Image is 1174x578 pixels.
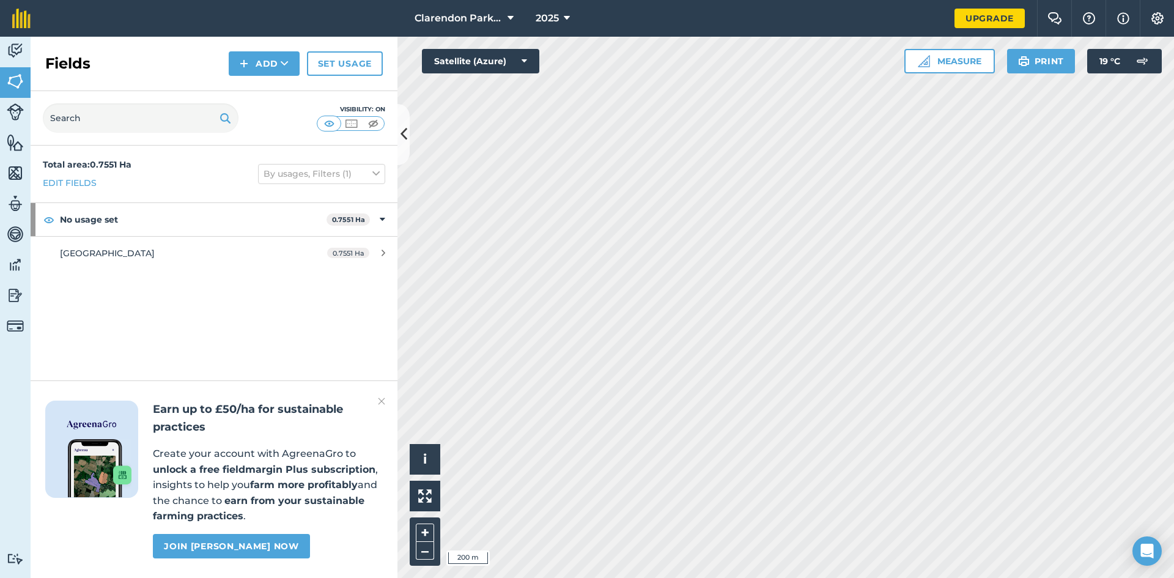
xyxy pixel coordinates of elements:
[60,248,155,259] span: [GEOGRAPHIC_DATA]
[31,237,397,270] a: [GEOGRAPHIC_DATA]0.7551 Ha
[60,203,327,236] strong: No usage set
[415,11,503,26] span: Clarendon Park Grass margins
[954,9,1025,28] a: Upgrade
[153,446,383,524] p: Create your account with AgreenaGro to , insights to help you and the chance to .
[43,103,238,133] input: Search
[317,105,385,114] div: Visibility: On
[220,111,231,125] img: svg+xml;base64,PHN2ZyB4bWxucz0iaHR0cDovL3d3dy53My5vcmcvMjAwMC9zdmciIHdpZHRoPSIxOSIgaGVpZ2h0PSIyNC...
[410,444,440,475] button: i
[416,542,434,560] button: –
[258,164,385,183] button: By usages, Filters (1)
[250,479,358,491] strong: farm more profitably
[1130,49,1154,73] img: svg+xml;base64,PD94bWwgdmVyc2lvbj0iMS4wIiBlbmNvZGluZz0idXRmLTgiPz4KPCEtLSBHZW5lcmF0b3I6IEFkb2JlIE...
[45,54,90,73] h2: Fields
[1082,12,1096,24] img: A question mark icon
[7,317,24,335] img: svg+xml;base64,PD94bWwgdmVyc2lvbj0iMS4wIiBlbmNvZGluZz0idXRmLTgiPz4KPCEtLSBHZW5lcmF0b3I6IEFkb2JlIE...
[153,464,375,475] strong: unlock a free fieldmargin Plus subscription
[12,9,31,28] img: fieldmargin Logo
[422,49,539,73] button: Satellite (Azure)
[43,212,54,227] img: svg+xml;base64,PHN2ZyB4bWxucz0iaHR0cDovL3d3dy53My5vcmcvMjAwMC9zdmciIHdpZHRoPSIxOCIgaGVpZ2h0PSIyNC...
[322,117,337,130] img: svg+xml;base64,PHN2ZyB4bWxucz0iaHR0cDovL3d3dy53My5vcmcvMjAwMC9zdmciIHdpZHRoPSI1MCIgaGVpZ2h0PSI0MC...
[1007,49,1076,73] button: Print
[7,553,24,565] img: svg+xml;base64,PD94bWwgdmVyc2lvbj0iMS4wIiBlbmNvZGluZz0idXRmLTgiPz4KPCEtLSBHZW5lcmF0b3I6IEFkb2JlIE...
[43,159,131,170] strong: Total area : 0.7551 Ha
[7,286,24,305] img: svg+xml;base64,PD94bWwgdmVyc2lvbj0iMS4wIiBlbmNvZGluZz0idXRmLTgiPz4KPCEtLSBHZW5lcmF0b3I6IEFkb2JlIE...
[1150,12,1165,24] img: A cog icon
[1132,536,1162,566] div: Open Intercom Messenger
[153,401,383,436] h2: Earn up to £50/ha for sustainable practices
[344,117,359,130] img: svg+xml;base64,PHN2ZyB4bWxucz0iaHR0cDovL3d3dy53My5vcmcvMjAwMC9zdmciIHdpZHRoPSI1MCIgaGVpZ2h0PSI0MC...
[7,256,24,274] img: svg+xml;base64,PD94bWwgdmVyc2lvbj0iMS4wIiBlbmNvZGluZz0idXRmLTgiPz4KPCEtLSBHZW5lcmF0b3I6IEFkb2JlIE...
[1018,54,1030,69] img: svg+xml;base64,PHN2ZyB4bWxucz0iaHR0cDovL3d3dy53My5vcmcvMjAwMC9zdmciIHdpZHRoPSIxOSIgaGVpZ2h0PSIyNC...
[1117,11,1129,26] img: svg+xml;base64,PHN2ZyB4bWxucz0iaHR0cDovL3d3dy53My5vcmcvMjAwMC9zdmciIHdpZHRoPSIxNyIgaGVpZ2h0PSIxNy...
[153,495,364,522] strong: earn from your sustainable farming practices
[7,195,24,213] img: svg+xml;base64,PD94bWwgdmVyc2lvbj0iMS4wIiBlbmNvZGluZz0idXRmLTgiPz4KPCEtLSBHZW5lcmF0b3I6IEFkb2JlIE...
[1047,12,1062,24] img: Two speech bubbles overlapping with the left bubble in the forefront
[1087,49,1162,73] button: 19 °C
[7,164,24,182] img: svg+xml;base64,PHN2ZyB4bWxucz0iaHR0cDovL3d3dy53My5vcmcvMjAwMC9zdmciIHdpZHRoPSI1NiIgaGVpZ2h0PSI2MC...
[31,203,397,236] div: No usage set0.7551 Ha
[153,534,309,558] a: Join [PERSON_NAME] now
[240,56,248,71] img: svg+xml;base64,PHN2ZyB4bWxucz0iaHR0cDovL3d3dy53My5vcmcvMjAwMC9zdmciIHdpZHRoPSIxNCIgaGVpZ2h0PSIyNC...
[7,103,24,120] img: svg+xml;base64,PD94bWwgdmVyc2lvbj0iMS4wIiBlbmNvZGluZz0idXRmLTgiPz4KPCEtLSBHZW5lcmF0b3I6IEFkb2JlIE...
[536,11,559,26] span: 2025
[366,117,381,130] img: svg+xml;base64,PHN2ZyB4bWxucz0iaHR0cDovL3d3dy53My5vcmcvMjAwMC9zdmciIHdpZHRoPSI1MCIgaGVpZ2h0PSI0MC...
[332,215,365,224] strong: 0.7551 Ha
[416,524,434,542] button: +
[423,451,427,467] span: i
[7,225,24,243] img: svg+xml;base64,PD94bWwgdmVyc2lvbj0iMS4wIiBlbmNvZGluZz0idXRmLTgiPz4KPCEtLSBHZW5lcmF0b3I6IEFkb2JlIE...
[43,176,97,190] a: Edit fields
[68,439,131,497] img: Screenshot of the Gro app
[7,133,24,152] img: svg+xml;base64,PHN2ZyB4bWxucz0iaHR0cDovL3d3dy53My5vcmcvMjAwMC9zdmciIHdpZHRoPSI1NiIgaGVpZ2h0PSI2MC...
[378,394,385,409] img: svg+xml;base64,PHN2ZyB4bWxucz0iaHR0cDovL3d3dy53My5vcmcvMjAwMC9zdmciIHdpZHRoPSIyMiIgaGVpZ2h0PSIzMC...
[418,489,432,503] img: Four arrows, one pointing top left, one top right, one bottom right and the last bottom left
[7,42,24,60] img: svg+xml;base64,PD94bWwgdmVyc2lvbj0iMS4wIiBlbmNvZGluZz0idXRmLTgiPz4KPCEtLSBHZW5lcmF0b3I6IEFkb2JlIE...
[7,72,24,91] img: svg+xml;base64,PHN2ZyB4bWxucz0iaHR0cDovL3d3dy53My5vcmcvMjAwMC9zdmciIHdpZHRoPSI1NiIgaGVpZ2h0PSI2MC...
[918,55,930,67] img: Ruler icon
[327,248,369,258] span: 0.7551 Ha
[904,49,995,73] button: Measure
[1099,49,1120,73] span: 19 ° C
[229,51,300,76] button: Add
[307,51,383,76] a: Set usage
